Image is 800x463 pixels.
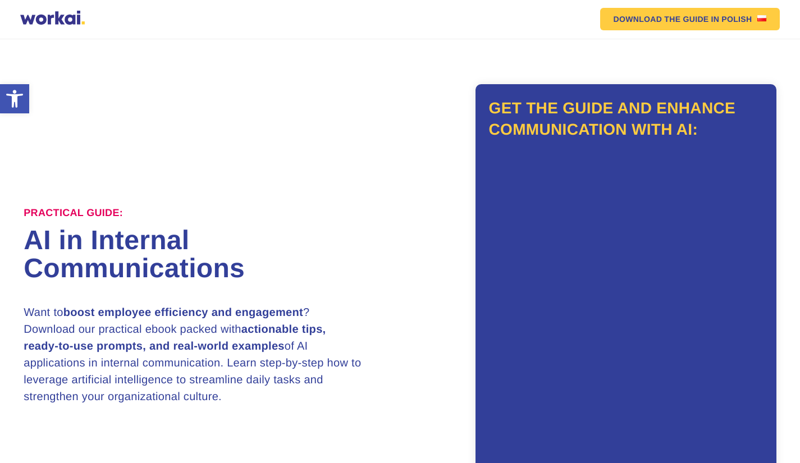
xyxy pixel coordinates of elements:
[24,304,362,405] h3: Want to ? Download our practical ebook packed with of AI applications in internal communication. ...
[24,207,123,219] label: Practical Guide:
[757,15,766,21] img: US flag
[63,306,303,319] strong: boost employee efficiency and engagement
[24,227,400,283] h1: AI in Internal Communications
[614,15,709,23] em: DOWNLOAD THE GUIDE
[600,8,780,30] a: DOWNLOAD THE GUIDEIN POLISHUS flag
[489,98,763,140] h2: Get the guide and enhance communication with AI:
[24,323,326,352] strong: actionable tips, ready-to-use prompts, and real-world examples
